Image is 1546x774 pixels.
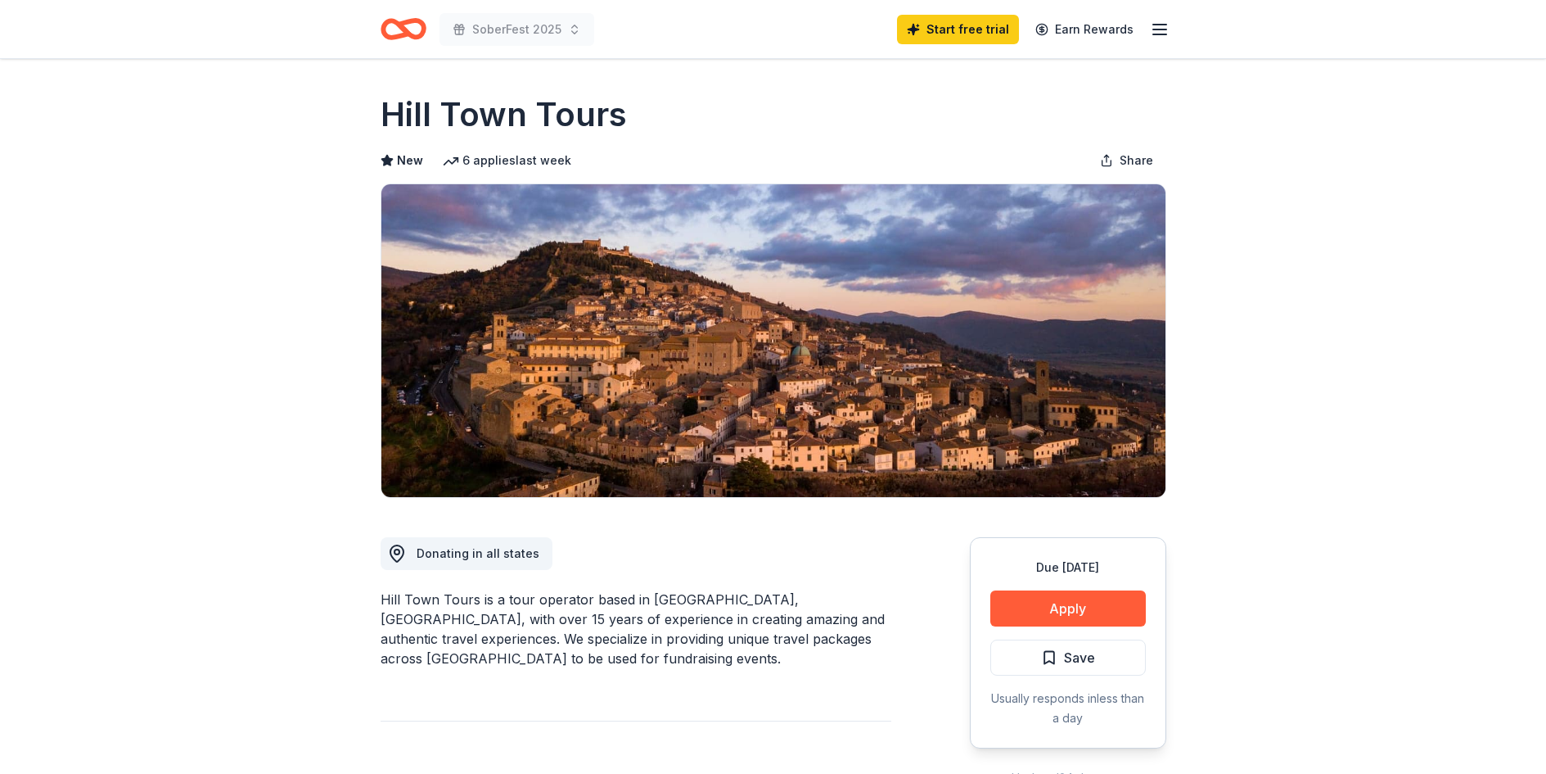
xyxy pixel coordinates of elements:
a: Home [381,10,426,48]
span: New [397,151,423,170]
button: Share [1087,144,1166,177]
div: Hill Town Tours is a tour operator based in [GEOGRAPHIC_DATA], [GEOGRAPHIC_DATA], with over 15 ye... [381,590,891,668]
h1: Hill Town Tours [381,92,627,138]
div: Due [DATE] [990,558,1146,577]
span: Donating in all states [417,546,539,560]
div: Usually responds in less than a day [990,689,1146,728]
span: Share [1120,151,1153,170]
button: Save [990,640,1146,676]
a: Earn Rewards [1025,15,1143,44]
span: Save [1064,647,1095,668]
span: SoberFest 2025 [472,20,561,39]
div: 6 applies last week [443,151,571,170]
button: Apply [990,591,1146,627]
button: SoberFest 2025 [439,13,594,46]
a: Start free trial [897,15,1019,44]
img: Image for Hill Town Tours [381,184,1165,497]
